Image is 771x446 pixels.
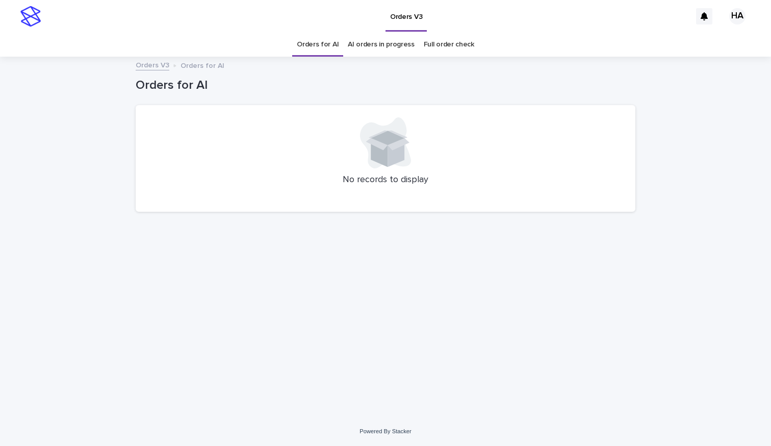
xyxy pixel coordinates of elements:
p: No records to display [148,175,623,186]
a: Powered By Stacker [359,428,411,434]
a: Orders for AI [297,33,339,57]
a: Full order check [424,33,474,57]
h1: Orders for AI [136,78,635,93]
a: AI orders in progress [348,33,415,57]
div: HA [729,8,746,24]
p: Orders for AI [181,59,224,70]
a: Orders V3 [136,59,169,70]
img: stacker-logo-s-only.png [20,6,41,27]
